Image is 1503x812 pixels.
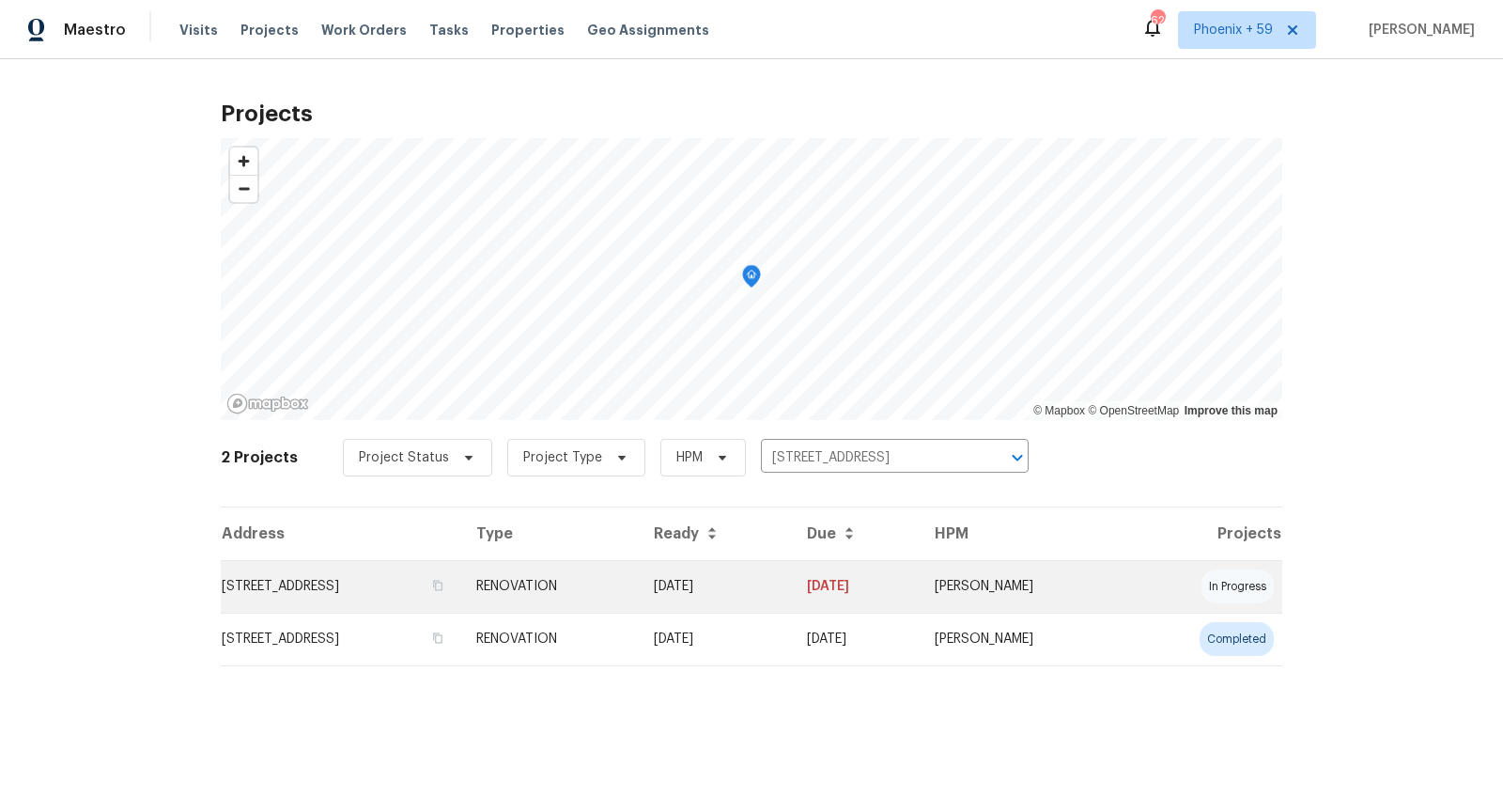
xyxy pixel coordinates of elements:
[639,507,792,560] th: Ready
[1200,622,1274,656] div: completed
[461,560,639,613] td: RENOVATION
[920,613,1125,665] td: [PERSON_NAME]
[1151,11,1164,30] div: 628
[230,175,257,202] button: Zoom out
[179,21,218,39] span: Visits
[429,23,469,37] span: Tasks
[676,448,703,467] span: HPM
[1004,445,1030,471] button: Open
[792,613,920,665] td: [DATE]
[491,21,565,39] span: Properties
[761,444,976,473] input: Search projects
[221,560,461,613] td: [STREET_ADDRESS]
[429,630,446,647] button: Copy Address
[587,21,709,39] span: Geo Assignments
[920,507,1125,560] th: HPM
[240,21,299,39] span: Projects
[359,448,449,467] span: Project Status
[226,393,309,414] a: Mapbox homepage
[792,560,920,613] td: [DATE]
[639,560,792,613] td: Acq COE 2024-11-15T00:00:00.000Z
[64,21,126,39] span: Maestro
[221,138,1282,420] canvas: Map
[523,448,602,467] span: Project Type
[461,507,639,560] th: Type
[461,613,639,665] td: RENOVATION
[1361,21,1475,39] span: [PERSON_NAME]
[1194,21,1273,39] span: Phoenix + 59
[1126,507,1283,560] th: Projects
[920,560,1125,613] td: [PERSON_NAME]
[221,613,461,665] td: [STREET_ADDRESS]
[221,448,298,467] h2: 2 Projects
[221,507,461,560] th: Address
[1185,404,1278,417] a: Improve this map
[230,148,257,175] button: Zoom in
[321,21,407,39] span: Work Orders
[792,507,920,560] th: Due
[1201,570,1274,603] div: in progress
[1088,404,1179,417] a: OpenStreetMap
[1033,404,1085,417] a: Mapbox
[221,104,1282,123] h2: Projects
[639,613,792,665] td: Acq COE 2024-11-15T00:00:00.000Z
[742,265,761,294] div: Map marker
